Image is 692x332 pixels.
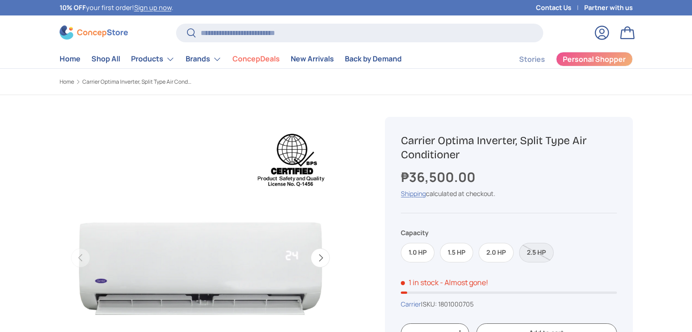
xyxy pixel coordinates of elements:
[180,50,227,68] summary: Brands
[60,3,86,12] strong: 10% OFF
[60,50,402,68] nav: Primary
[401,168,478,186] strong: ₱36,500.00
[438,300,474,308] span: 1801000705
[401,134,616,162] h1: Carrier Optima Inverter, Split Type Air Conditioner
[401,277,439,287] span: 1 in stock
[536,3,584,13] a: Contact Us
[60,78,364,86] nav: Breadcrumbs
[91,50,120,68] a: Shop All
[401,228,429,237] legend: Capacity
[291,50,334,68] a: New Arrivals
[423,300,437,308] span: SKU:
[186,50,222,68] a: Brands
[584,3,633,13] a: Partner with us
[131,50,175,68] a: Products
[440,277,488,287] p: - Almost gone!
[421,300,474,308] span: |
[60,79,74,85] a: Home
[60,3,173,13] p: your first order! .
[401,300,421,308] a: Carrier
[556,52,633,66] a: Personal Shopper
[126,50,180,68] summary: Products
[401,189,426,198] a: Shipping
[60,50,81,68] a: Home
[497,50,633,68] nav: Secondary
[232,50,280,68] a: ConcepDeals
[60,25,128,40] img: ConcepStore
[563,55,626,63] span: Personal Shopper
[134,3,172,12] a: Sign up now
[519,243,554,262] label: Sold out
[345,50,402,68] a: Back by Demand
[82,79,192,85] a: Carrier Optima Inverter, Split Type Air Conditioner
[519,50,545,68] a: Stories
[401,189,616,198] div: calculated at checkout.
